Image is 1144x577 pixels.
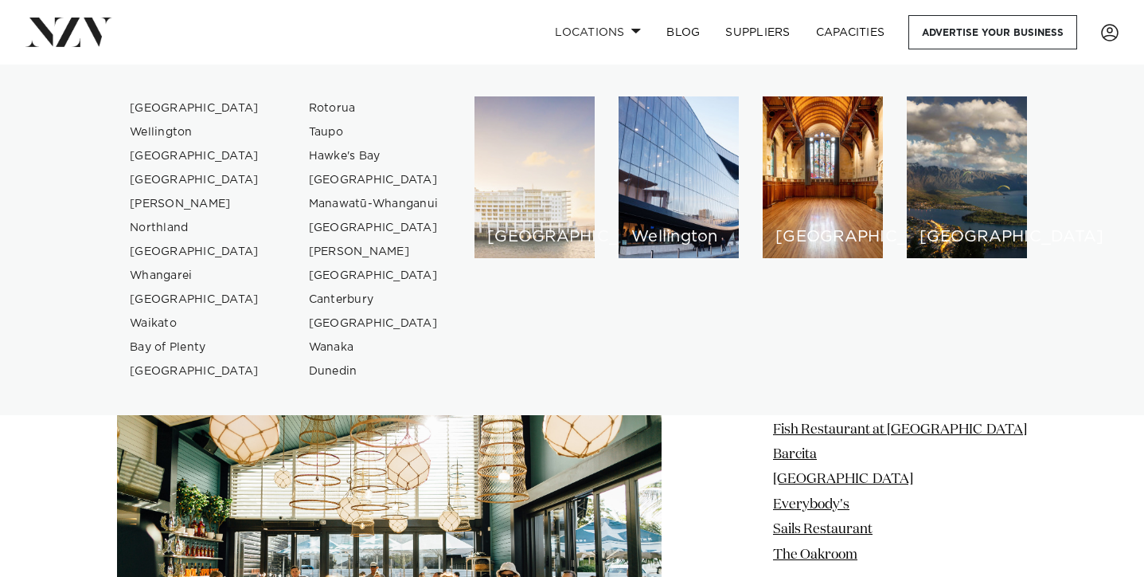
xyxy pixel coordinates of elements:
[117,359,272,383] a: [GEOGRAPHIC_DATA]
[296,96,451,120] a: Rotorua
[117,96,272,120] a: [GEOGRAPHIC_DATA]
[908,15,1077,49] a: Advertise your business
[296,264,451,288] a: [GEOGRAPHIC_DATA]
[296,192,451,216] a: Manawatū-Whanganui
[919,229,1014,245] h6: [GEOGRAPHIC_DATA]
[117,144,272,168] a: [GEOGRAPHIC_DATA]
[907,96,1027,258] a: Queenstown venues [GEOGRAPHIC_DATA]
[25,18,112,46] img: nzv-logo.png
[296,216,451,240] a: [GEOGRAPHIC_DATA]
[296,312,451,336] a: [GEOGRAPHIC_DATA]
[773,498,849,512] a: Everybody's
[542,15,654,49] a: Locations
[474,96,595,258] a: Auckland venues [GEOGRAPHIC_DATA]
[117,240,272,264] a: [GEOGRAPHIC_DATA]
[763,96,883,258] a: Christchurch venues [GEOGRAPHIC_DATA]
[117,168,272,192] a: [GEOGRAPHIC_DATA]
[775,229,870,245] h6: [GEOGRAPHIC_DATA]
[117,312,272,336] a: Waikato
[296,288,451,312] a: Canterbury
[117,216,272,240] a: Northland
[631,229,726,245] h6: Wellington
[773,448,817,461] a: Barcita
[117,288,272,312] a: [GEOGRAPHIC_DATA]
[117,120,272,144] a: Wellington
[296,120,451,144] a: Taupo
[296,240,451,264] a: [PERSON_NAME]
[773,423,1027,437] a: Fish Restaurant at [GEOGRAPHIC_DATA]
[296,144,451,168] a: Hawke's Bay
[117,336,272,359] a: Bay of Plenty
[117,264,272,288] a: Whangarei
[773,523,873,536] a: Sails Restaurant
[713,15,802,49] a: SUPPLIERS
[487,229,582,245] h6: [GEOGRAPHIC_DATA]
[296,336,451,359] a: Wanaka
[619,96,739,258] a: Wellington venues Wellington
[773,473,913,487] a: [GEOGRAPHIC_DATA]
[803,15,898,49] a: Capacities
[296,359,451,383] a: Dunedin
[773,548,857,562] a: The Oakroom
[296,168,451,192] a: [GEOGRAPHIC_DATA]
[117,192,272,216] a: [PERSON_NAME]
[654,15,713,49] a: BLOG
